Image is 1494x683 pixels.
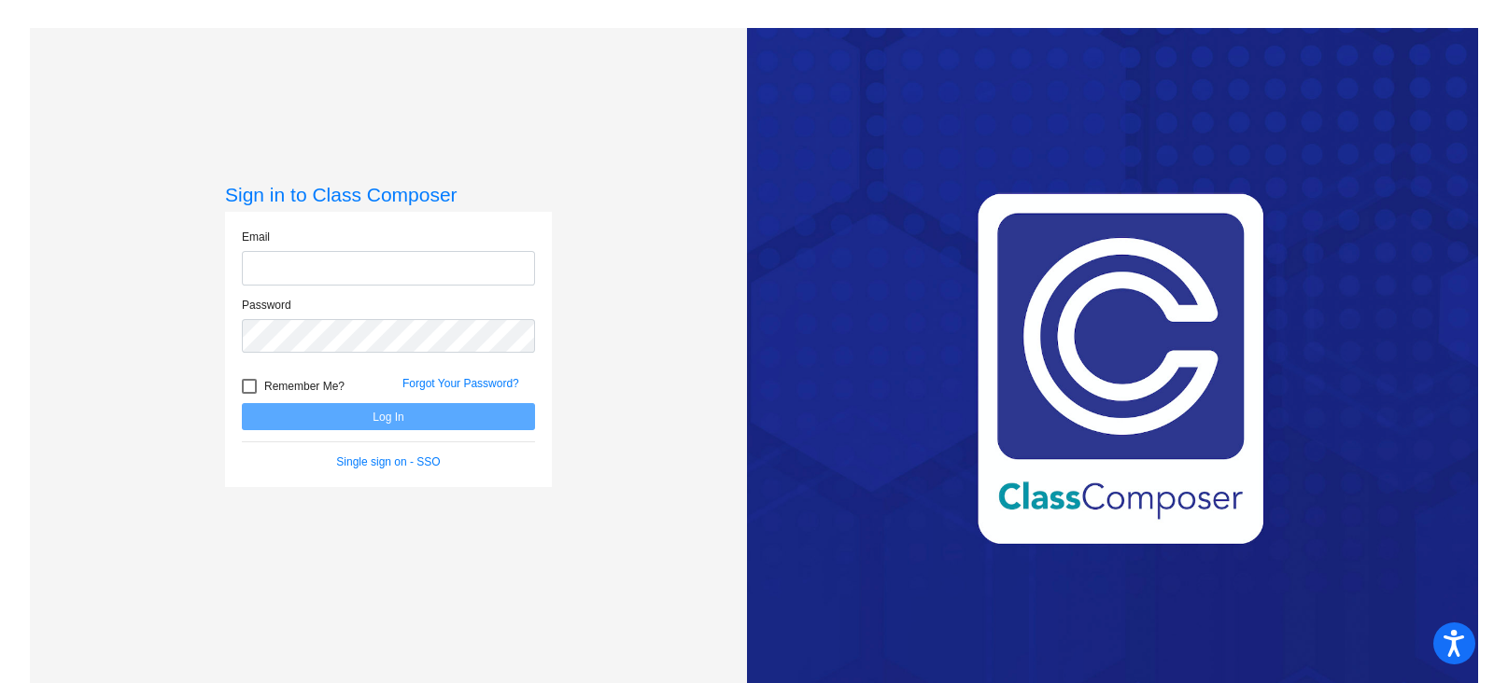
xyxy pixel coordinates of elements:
[242,403,535,430] button: Log In
[242,229,270,245] label: Email
[336,455,440,468] a: Single sign on - SSO
[242,297,291,314] label: Password
[225,183,552,206] h3: Sign in to Class Composer
[264,375,345,397] span: Remember Me?
[402,377,519,390] a: Forgot Your Password?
